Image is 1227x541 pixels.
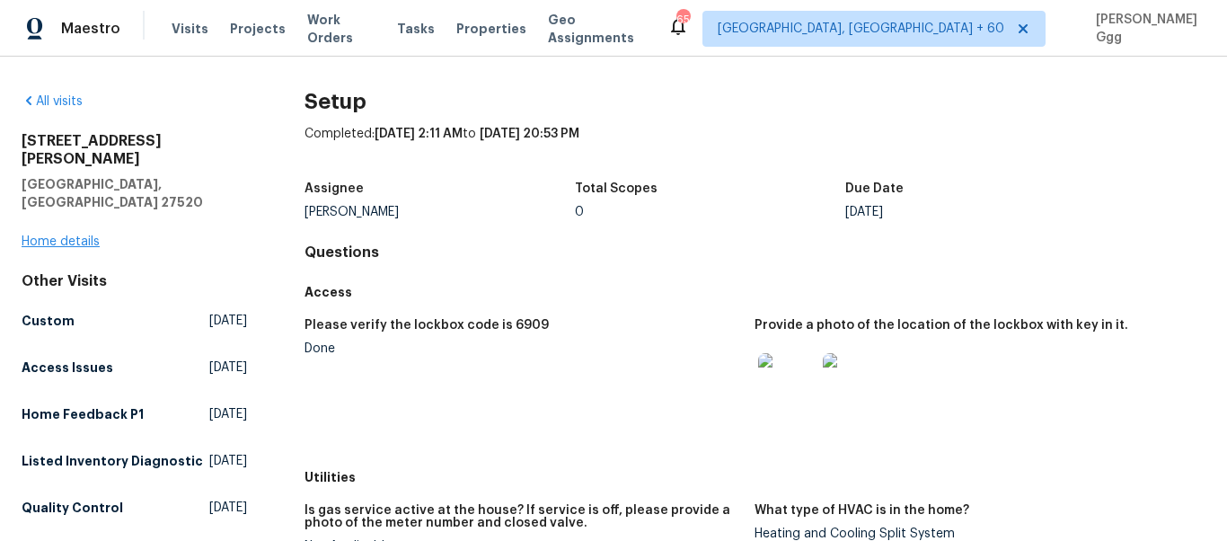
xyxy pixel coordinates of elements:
span: Tasks [397,22,435,35]
span: Geo Assignments [548,11,646,47]
a: Quality Control[DATE] [22,492,247,524]
a: Custom[DATE] [22,305,247,337]
span: Visits [172,20,208,38]
h5: [GEOGRAPHIC_DATA], [GEOGRAPHIC_DATA] 27520 [22,175,247,211]
div: [PERSON_NAME] [305,206,575,218]
span: [DATE] [209,499,247,517]
h5: Please verify the lockbox code is 6909 [305,319,549,332]
h5: Assignee [305,182,364,195]
a: Home details [22,235,100,248]
div: Other Visits [22,272,247,290]
h5: Quality Control [22,499,123,517]
div: Heating and Cooling Split System [755,528,1191,540]
h5: Custom [22,312,75,330]
a: Access Issues[DATE] [22,351,247,384]
h5: Due Date [845,182,904,195]
span: [DATE] [209,359,247,377]
h5: Access Issues [22,359,113,377]
span: Projects [230,20,286,38]
h5: Utilities [305,468,1205,486]
div: Completed: to [305,125,1205,172]
h5: Is gas service active at the house? If service is off, please provide a photo of the meter number... [305,504,741,529]
div: [DATE] [845,206,1116,218]
h5: Provide a photo of the location of the lockbox with key in it. [755,319,1128,332]
h2: Setup [305,93,1205,111]
span: [GEOGRAPHIC_DATA], [GEOGRAPHIC_DATA] + 60 [718,20,1004,38]
span: [DATE] 20:53 PM [480,128,579,140]
h5: What type of HVAC is in the home? [755,504,969,517]
a: All visits [22,95,83,108]
h5: Home Feedback P1 [22,405,144,423]
div: 650 [676,11,689,29]
div: Done [305,342,741,355]
span: [DATE] [209,405,247,423]
span: [DATE] [209,452,247,470]
h5: Total Scopes [575,182,658,195]
h5: Access [305,283,1205,301]
a: Home Feedback P1[DATE] [22,398,247,430]
div: 0 [575,206,845,218]
h5: Listed Inventory Diagnostic [22,452,203,470]
h2: [STREET_ADDRESS][PERSON_NAME] [22,132,247,168]
span: [DATE] [209,312,247,330]
a: Listed Inventory Diagnostic[DATE] [22,445,247,477]
span: [PERSON_NAME] Ggg [1089,11,1200,47]
span: Work Orders [307,11,375,47]
span: Maestro [61,20,120,38]
h4: Questions [305,244,1205,262]
span: Properties [456,20,526,38]
span: [DATE] 2:11 AM [375,128,463,140]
